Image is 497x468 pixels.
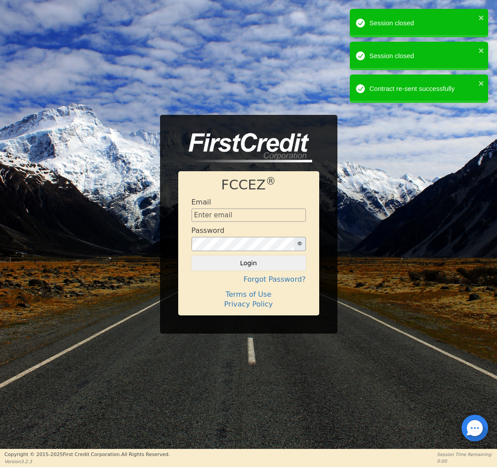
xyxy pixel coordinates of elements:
span: All Rights Reserved. [121,452,170,457]
button: close [478,12,485,23]
input: password [192,237,294,251]
div: Session closed [369,51,476,61]
h4: Forgot Password? [192,275,306,283]
p: Copyright © 2015- 2025 First Credit Corporation. [4,451,170,459]
button: close [478,78,485,88]
h4: Email [192,198,211,206]
sup: ® [266,175,276,187]
button: close [478,45,485,55]
button: Login [192,256,306,271]
div: Session closed [369,18,476,28]
h4: Password [192,226,225,235]
p: Session Time Remaining: [437,451,493,458]
img: logo-CMu_cnol.png [178,133,312,162]
input: Enter email [192,208,306,222]
h4: Privacy Policy [192,300,306,308]
h1: FCCEZ [192,177,306,193]
p: 0:00 [437,458,493,464]
h4: Terms of Use [192,290,306,299]
p: Version 3.2.3 [4,458,170,465]
div: Contract re-sent successfully [369,84,476,94]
